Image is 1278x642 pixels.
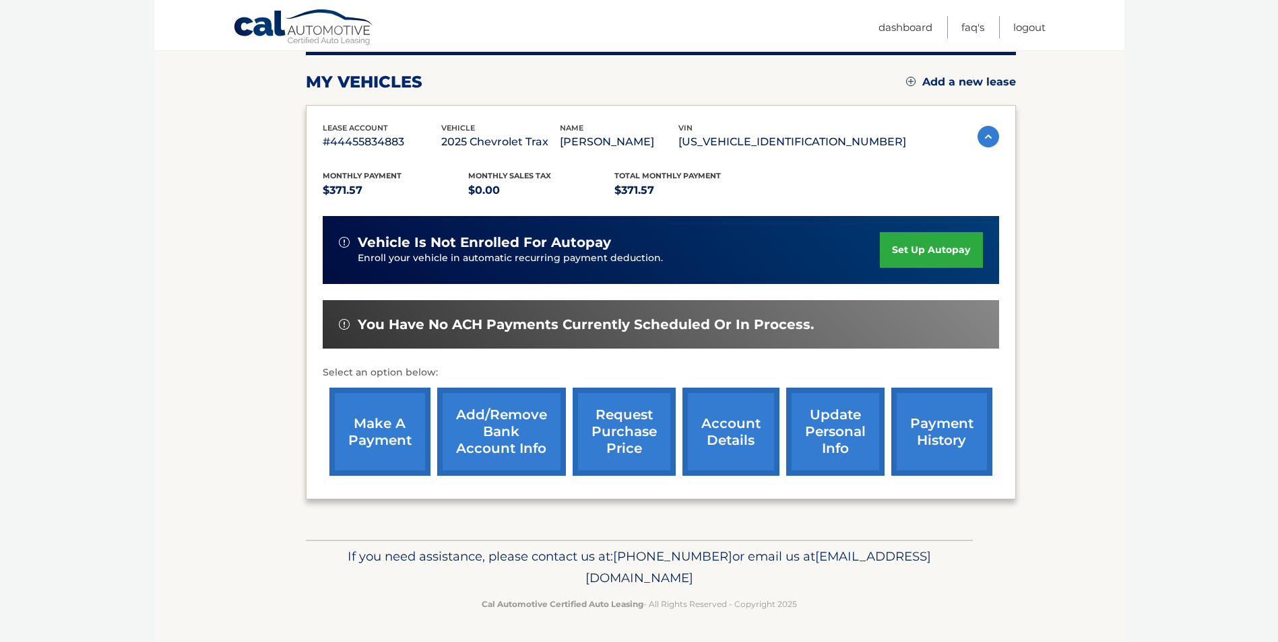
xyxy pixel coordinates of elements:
a: Dashboard [878,16,932,38]
span: vehicle is not enrolled for autopay [358,234,611,251]
a: make a payment [329,388,430,476]
img: alert-white.svg [339,237,350,248]
h2: my vehicles [306,72,422,92]
p: If you need assistance, please contact us at: or email us at [315,546,964,589]
p: $371.57 [614,181,761,200]
a: set up autopay [880,232,982,268]
a: account details [682,388,779,476]
span: [EMAIL_ADDRESS][DOMAIN_NAME] [585,548,931,585]
a: update personal info [786,388,885,476]
span: vin [678,123,693,133]
p: $0.00 [468,181,614,200]
a: Cal Automotive [233,9,375,48]
span: [PHONE_NUMBER] [613,548,732,564]
a: FAQ's [961,16,984,38]
p: 2025 Chevrolet Trax [441,133,560,151]
img: accordion-active.svg [978,126,999,147]
a: Add a new lease [906,75,1016,89]
span: vehicle [441,123,475,133]
span: lease account [323,123,388,133]
a: payment history [891,388,992,476]
p: [US_VEHICLE_IDENTIFICATION_NUMBER] [678,133,906,151]
p: - All Rights Reserved - Copyright 2025 [315,597,964,611]
a: Add/Remove bank account info [437,388,566,476]
a: Logout [1013,16,1046,38]
img: add.svg [906,77,916,86]
span: You have no ACH payments currently scheduled or in process. [358,316,814,333]
span: Total Monthly Payment [614,171,721,180]
p: #44455834883 [323,133,441,151]
a: request purchase price [573,388,676,476]
span: Monthly sales Tax [468,171,551,180]
span: Monthly Payment [323,171,402,180]
span: name [560,123,583,133]
p: Select an option below: [323,365,999,381]
p: Enroll your vehicle in automatic recurring payment deduction. [358,251,881,266]
p: $371.57 [323,181,469,200]
p: [PERSON_NAME] [560,133,678,151]
strong: Cal Automotive Certified Auto Leasing [482,599,643,609]
img: alert-white.svg [339,319,350,330]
